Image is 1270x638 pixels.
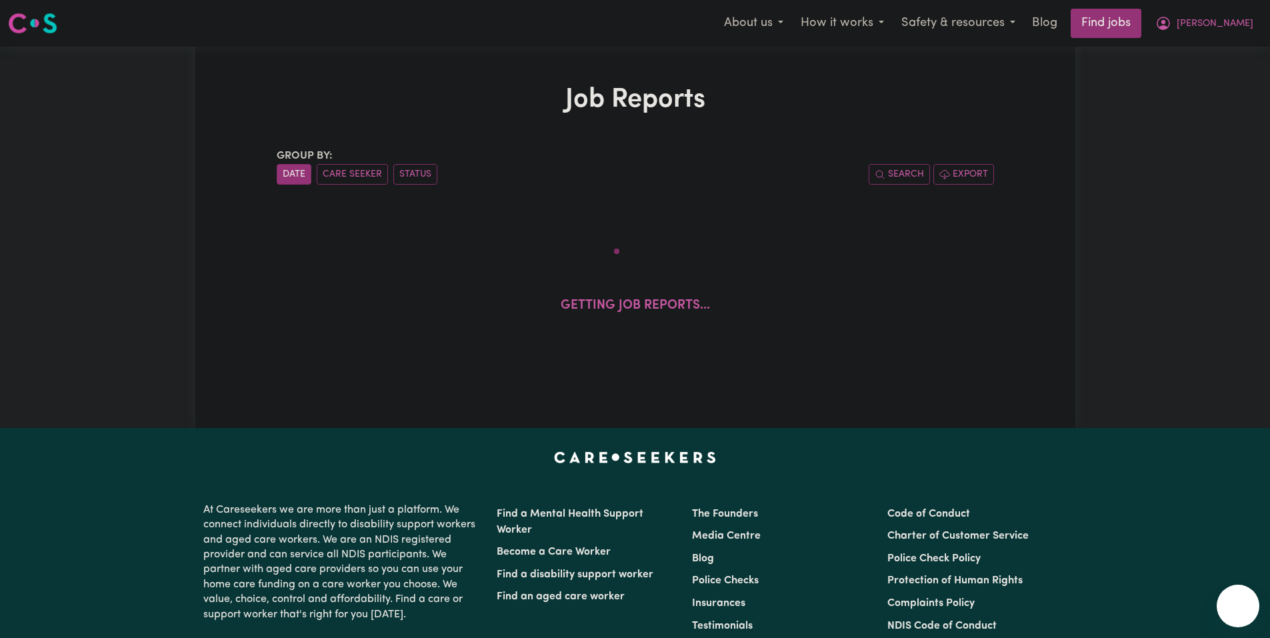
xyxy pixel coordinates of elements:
[317,164,388,185] button: sort invoices by care seeker
[8,11,57,35] img: Careseekers logo
[692,575,759,586] a: Police Checks
[692,598,745,609] a: Insurances
[1071,9,1141,38] a: Find jobs
[893,9,1024,37] button: Safety & resources
[497,547,611,557] a: Become a Care Worker
[1147,9,1262,37] button: My Account
[393,164,437,185] button: sort invoices by paid status
[715,9,792,37] button: About us
[692,621,753,631] a: Testimonials
[692,553,714,564] a: Blog
[277,84,994,116] h1: Job Reports
[561,297,710,316] p: Getting job reports...
[1177,17,1253,31] span: [PERSON_NAME]
[887,553,981,564] a: Police Check Policy
[933,164,994,185] button: Export
[887,531,1029,541] a: Charter of Customer Service
[869,164,930,185] button: Search
[497,591,625,602] a: Find an aged care worker
[887,509,970,519] a: Code of Conduct
[1217,585,1259,627] iframe: Button to launch messaging window
[203,497,481,627] p: At Careseekers we are more than just a platform. We connect individuals directly to disability su...
[8,8,57,39] a: Careseekers logo
[692,509,758,519] a: The Founders
[277,164,311,185] button: sort invoices by date
[1024,9,1065,38] a: Blog
[887,598,975,609] a: Complaints Policy
[277,151,333,161] span: Group by:
[887,575,1023,586] a: Protection of Human Rights
[497,509,643,535] a: Find a Mental Health Support Worker
[497,569,653,580] a: Find a disability support worker
[792,9,893,37] button: How it works
[692,531,761,541] a: Media Centre
[887,621,997,631] a: NDIS Code of Conduct
[554,452,716,463] a: Careseekers home page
